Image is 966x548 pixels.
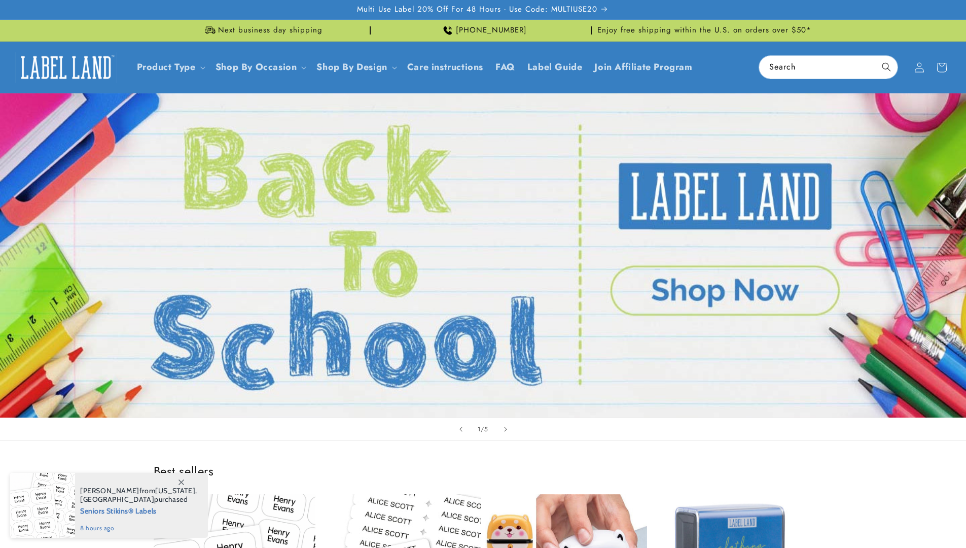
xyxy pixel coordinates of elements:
span: Seniors Stikins® Labels [80,504,197,517]
span: Multi Use Label 20% Off For 48 Hours - Use Code: MULTIUSE20 [357,5,597,15]
span: 1 [478,424,481,434]
span: Enjoy free shipping within the U.S. on orders over $50* [597,25,811,36]
span: Label Guide [527,61,583,73]
a: Label Guide [521,55,589,79]
span: [PERSON_NAME] [80,486,139,495]
span: [PHONE_NUMBER] [456,25,527,36]
a: Care instructions [401,55,489,79]
div: Announcement [154,20,371,41]
span: [GEOGRAPHIC_DATA] [80,495,154,504]
a: Label Land [12,48,121,87]
span: 8 hours ago [80,524,197,533]
h2: Best sellers [154,463,813,479]
a: Shop By Design [316,60,387,74]
summary: Shop By Design [310,55,401,79]
a: Join Affiliate Program [588,55,698,79]
div: Announcement [375,20,592,41]
div: Announcement [596,20,813,41]
summary: Shop By Occasion [209,55,311,79]
span: Join Affiliate Program [594,61,692,73]
button: Next slide [494,418,517,440]
span: Shop By Occasion [216,61,297,73]
span: from , purchased [80,487,197,504]
span: FAQ [495,61,515,73]
button: Search [875,56,898,78]
a: FAQ [489,55,521,79]
span: [US_STATE] [155,486,195,495]
button: Previous slide [450,418,472,440]
span: Next business day shipping [218,25,323,36]
span: / [481,424,484,434]
span: 5 [484,424,488,434]
img: Label Land [15,52,117,83]
a: Product Type [137,60,196,74]
summary: Product Type [131,55,209,79]
span: Care instructions [407,61,483,73]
